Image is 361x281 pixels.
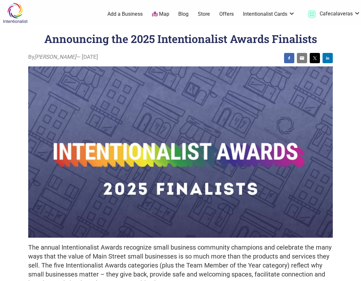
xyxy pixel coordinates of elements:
[28,53,98,61] span: By — [DATE]
[304,8,360,20] a: Cafecalaveras
[219,11,234,18] a: Offers
[152,11,169,18] a: Map
[243,11,295,18] a: Intentionalist Cards
[198,11,210,18] a: Store
[44,31,317,46] h1: Announcing the 2025 Intentionalist Awards Finalists
[107,11,143,18] a: Add a Business
[287,55,292,61] img: facebook sharing button
[312,55,317,61] img: twitter sharing button
[299,55,305,61] img: email sharing button
[325,55,330,61] img: linkedin sharing button
[178,11,189,18] a: Blog
[34,54,76,60] i: [PERSON_NAME]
